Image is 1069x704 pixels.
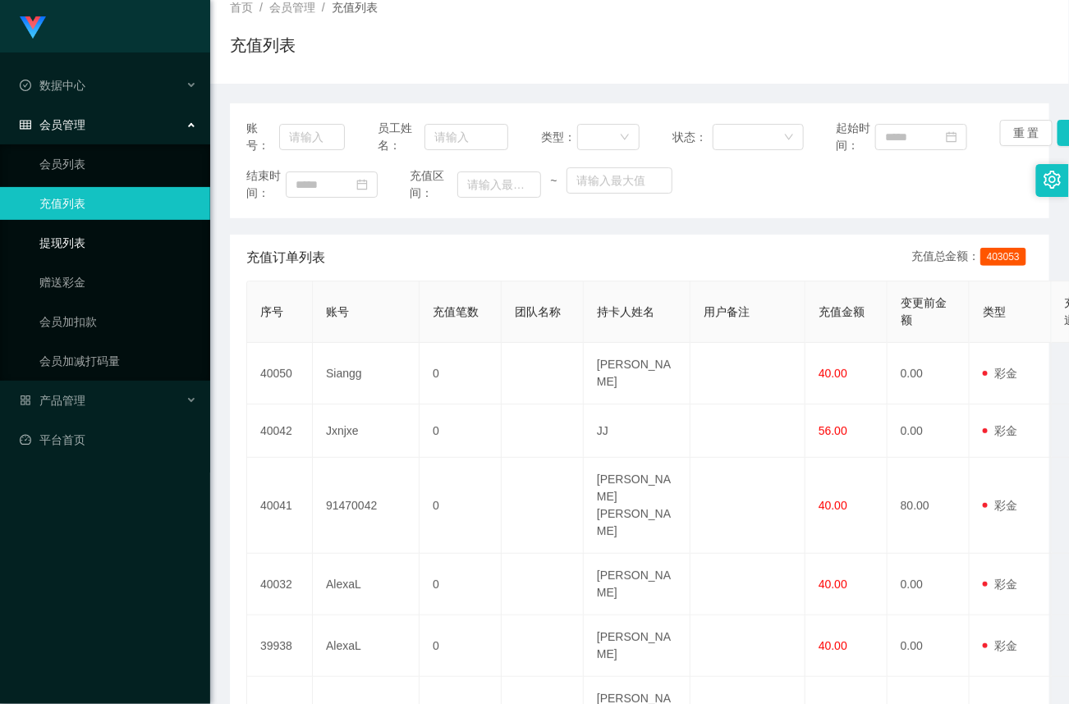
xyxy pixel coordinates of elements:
td: Jxnjxe [313,405,420,458]
span: / [259,1,263,14]
span: 40.00 [819,578,847,591]
span: 类型： [541,129,577,146]
span: 首页 [230,1,253,14]
span: ~ [541,172,567,190]
td: Siangg [313,343,420,405]
td: [PERSON_NAME] [584,615,690,677]
td: 40050 [247,343,313,405]
td: 40032 [247,554,313,615]
span: 起始时间： [836,120,875,154]
i: 图标: setting [1044,171,1062,189]
td: 0 [420,405,502,458]
a: 提现列表 [39,226,197,259]
span: 团队名称 [515,305,561,318]
td: [PERSON_NAME] [584,343,690,405]
div: 充值总金额： [911,248,1033,267]
span: 变更前金额 [901,296,947,327]
span: 账号： [246,120,279,154]
td: JJ [584,405,690,458]
span: 40.00 [819,367,847,380]
input: 请输入 [424,124,508,150]
input: 请输入最大值 [567,167,672,194]
td: 0.00 [888,554,970,615]
span: 充值列表 [332,1,378,14]
td: AlexaL [313,615,420,677]
i: 图标: appstore-o [20,395,31,406]
span: 彩金 [983,424,1017,437]
span: 类型 [983,305,1006,318]
span: 状态： [672,129,713,146]
span: 充值订单列表 [246,248,325,267]
i: 图标: table [20,119,31,130]
td: 0 [420,343,502,405]
i: 图标: down [784,132,794,144]
td: 0.00 [888,405,970,458]
td: AlexaL [313,554,420,615]
td: 39938 [247,615,313,677]
a: 会员加减打码量 [39,345,197,377]
span: 彩金 [983,578,1017,591]
span: 充值金额 [819,305,865,318]
td: 40042 [247,405,313,458]
span: 56.00 [819,424,847,437]
a: 图标: dashboard平台首页 [20,423,197,456]
span: 40.00 [819,639,847,652]
span: 产品管理 [20,394,85,407]
a: 赠送彩金 [39,266,197,299]
span: 会员管理 [269,1,315,14]
span: / [322,1,325,14]
span: 员工姓名： [378,120,425,154]
span: 彩金 [983,367,1017,380]
td: [PERSON_NAME] [584,554,690,615]
span: 充值笔数 [433,305,479,318]
span: 充值区间： [411,167,458,202]
span: 会员管理 [20,118,85,131]
td: 80.00 [888,458,970,554]
span: 彩金 [983,499,1017,512]
i: 图标: check-circle-o [20,80,31,91]
td: 40041 [247,458,313,554]
img: logo.9652507e.png [20,16,46,39]
span: 结束时间： [246,167,286,202]
td: 0.00 [888,343,970,405]
td: 0.00 [888,615,970,677]
i: 图标: calendar [356,179,368,190]
i: 图标: down [620,132,630,144]
span: 账号 [326,305,349,318]
span: 持卡人姓名 [597,305,654,318]
span: 序号 [260,305,283,318]
h1: 充值列表 [230,33,296,57]
span: 40.00 [819,499,847,512]
a: 充值列表 [39,187,197,220]
a: 会员列表 [39,148,197,181]
td: 0 [420,615,502,677]
td: 91470042 [313,458,420,554]
span: 数据中心 [20,79,85,92]
td: 0 [420,554,502,615]
input: 请输入 [279,124,344,150]
input: 请输入最小值为 [457,171,541,198]
span: 403053 [980,248,1026,266]
td: 0 [420,458,502,554]
span: 彩金 [983,639,1017,652]
button: 重 置 [1000,120,1053,146]
i: 图标: calendar [946,131,957,143]
a: 会员加扣款 [39,305,197,338]
td: [PERSON_NAME] [PERSON_NAME] [584,458,690,554]
span: 用户备注 [704,305,750,318]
